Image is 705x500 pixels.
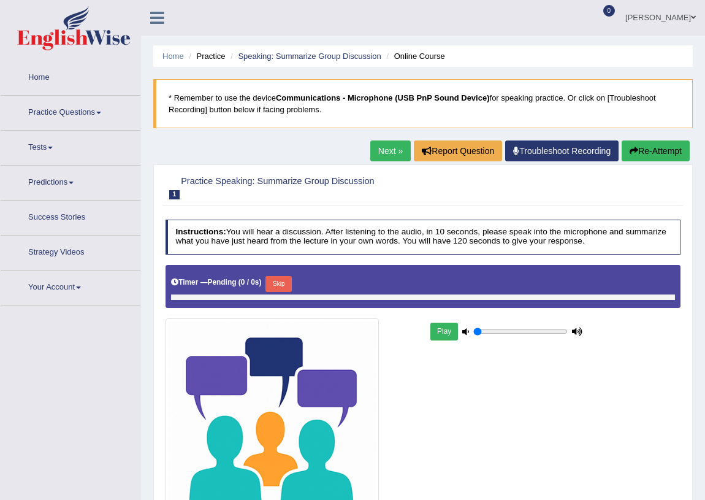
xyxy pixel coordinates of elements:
[383,50,444,62] li: Online Course
[171,279,261,287] h5: Timer —
[1,236,140,266] a: Strategy Videos
[265,276,292,292] button: Skip
[370,140,411,161] a: Next »
[186,50,225,62] li: Practice
[622,140,690,161] button: Re-Attempt
[505,140,619,161] a: Troubleshoot Recording
[162,52,184,61] a: Home
[169,190,180,199] span: 1
[175,227,226,236] b: Instructions:
[1,271,140,301] a: Your Account
[259,278,261,287] b: )
[276,93,490,102] b: Communications - Microphone (USB PnP Sound Device)
[414,140,502,161] button: Report Question
[238,278,241,287] b: (
[1,131,140,161] a: Tests
[1,61,140,91] a: Home
[603,5,615,17] span: 0
[241,278,259,287] b: 0 / 0s
[1,166,140,196] a: Predictions
[430,323,459,340] button: Play
[1,96,140,126] a: Practice Questions
[238,52,381,61] a: Speaking: Summarize Group Discussion
[153,79,693,128] blockquote: * Remember to use the device for speaking practice. Or click on [Troubleshoot Recording] button b...
[1,201,140,231] a: Success Stories
[208,278,237,287] b: Pending
[166,174,485,199] h2: Practice Speaking: Summarize Group Discussion
[166,220,681,255] h4: You will hear a discussion. After listening to the audio, in 10 seconds, please speak into the mi...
